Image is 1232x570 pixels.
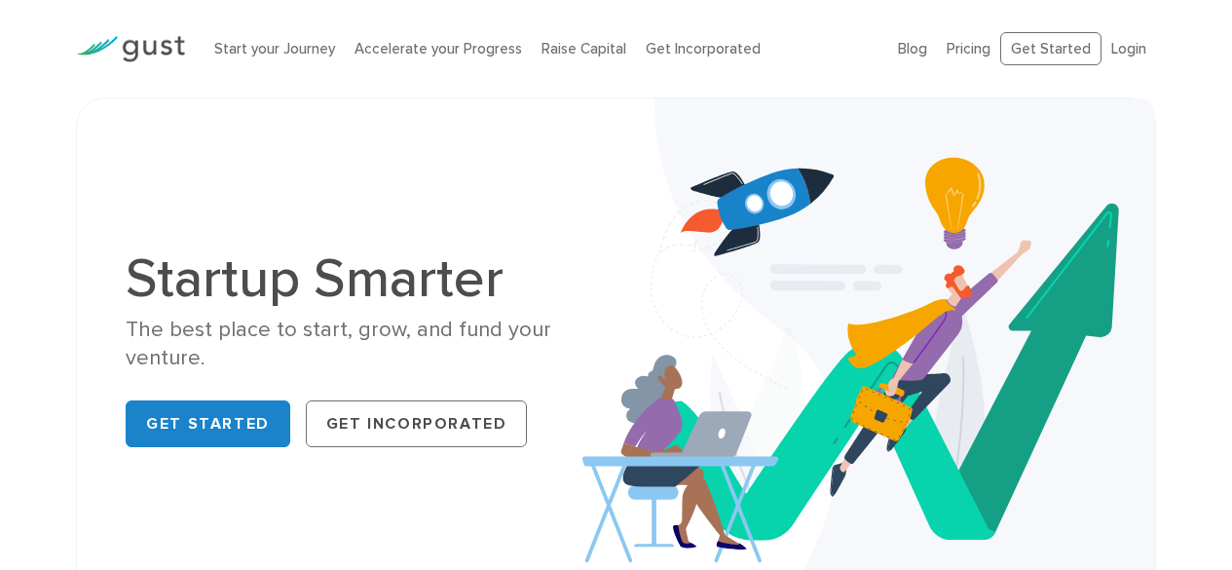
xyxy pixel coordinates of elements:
[646,40,761,57] a: Get Incorporated
[898,40,927,57] a: Blog
[947,40,990,57] a: Pricing
[1000,32,1101,66] a: Get Started
[1111,40,1146,57] a: Login
[355,40,522,57] a: Accelerate your Progress
[126,400,290,447] a: Get Started
[76,36,185,62] img: Gust Logo
[306,400,528,447] a: Get Incorporated
[214,40,335,57] a: Start your Journey
[126,316,601,373] div: The best place to start, grow, and fund your venture.
[126,251,601,306] h1: Startup Smarter
[541,40,626,57] a: Raise Capital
